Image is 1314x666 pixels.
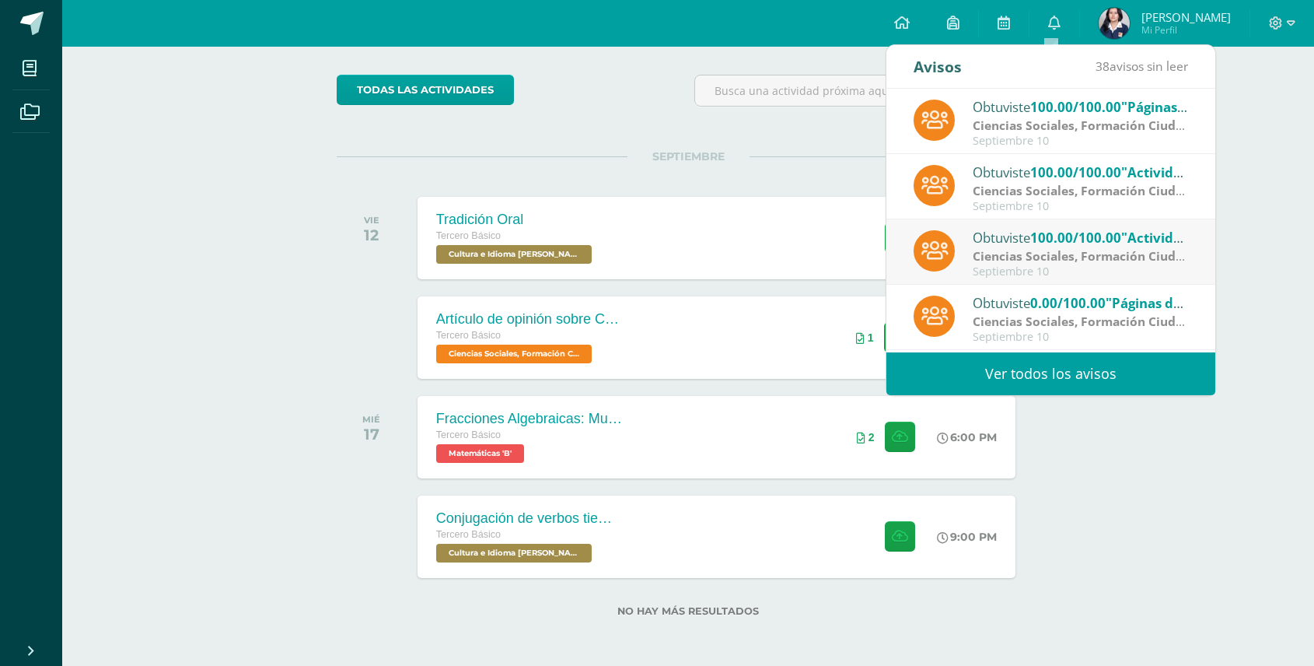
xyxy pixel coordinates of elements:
div: Obtuviste en [973,227,1189,247]
div: Septiembre 10 [973,135,1189,148]
div: | Zona [973,313,1189,331]
div: 9:00 PM [937,530,997,544]
div: Tradición Oral [436,212,596,228]
div: Obtuviste en [973,162,1189,182]
div: Septiembre 10 [973,331,1189,344]
span: Tercero Básico [436,529,501,540]
span: Mi Perfil [1141,23,1231,37]
div: Artículo de opinión sobre Conflicto Armado Interno [436,311,623,328]
div: Conjugación de verbos tiempo pasado en kaqchikel [436,510,623,527]
div: Avisos [914,45,962,88]
div: Obtuviste en [973,96,1189,117]
span: avisos sin leer [1096,58,1188,75]
div: | Zona [973,247,1189,265]
span: 38 [1096,58,1110,75]
a: todas las Actividades [337,75,514,105]
span: 100.00/100.00 [1030,229,1121,247]
div: VIE [364,215,379,226]
span: "Páginas del libro: 190 y 191" [1121,98,1308,116]
label: No hay más resultados [337,605,1040,617]
span: 1 [868,331,874,344]
span: [PERSON_NAME] [1141,9,1231,25]
div: | Zona [973,117,1189,135]
span: 0.00/100.00 [1030,294,1106,312]
span: 2 [868,431,875,443]
span: Tercero Básico [436,429,501,440]
div: Archivos entregados [856,331,874,344]
div: Fracciones Algebraicas: Multiplicación y División [436,411,623,427]
span: 100.00/100.00 [1030,98,1121,116]
span: Matemáticas 'B' [436,444,524,463]
span: Tercero Básico [436,330,501,341]
div: | Zona [973,182,1189,200]
span: Ciencias Sociales, Formación Ciudadana e Interculturalidad 'B' [436,345,592,363]
div: 12 [364,226,379,244]
a: Ver todos los avisos [886,352,1215,395]
input: Busca una actividad próxima aquí... [695,75,1040,106]
span: 100.00/100.00 [1030,163,1121,181]
span: "Páginas del libro: 180 y 181" [1106,294,1292,312]
div: MIÉ [362,414,380,425]
div: 6:00 PM [937,430,997,444]
div: Archivos entregados [857,431,875,443]
img: c3379e3e316f8c350730d615da467e8b.png [1099,8,1130,39]
span: Cultura e Idioma Maya Garífuna o Xinca 'B' [436,544,592,563]
div: Septiembre 10 [973,265,1189,279]
span: Cultura e Idioma Maya Garífuna o Xinca 'B' [436,245,592,264]
div: 17 [362,425,380,443]
span: SEPTIEMBRE [627,149,750,163]
div: Septiembre 10 [973,200,1189,213]
div: Obtuviste en [973,293,1189,313]
span: Tercero Básico [436,230,501,241]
